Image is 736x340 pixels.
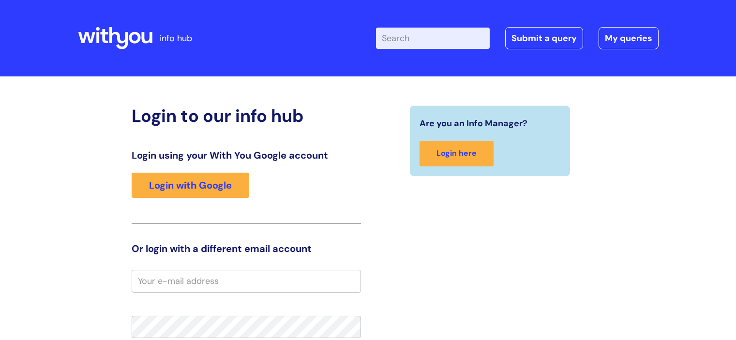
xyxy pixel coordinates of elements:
[420,141,494,166] a: Login here
[599,27,659,49] a: My queries
[132,173,249,198] a: Login with Google
[160,30,192,46] p: info hub
[132,149,361,161] h3: Login using your With You Google account
[132,243,361,254] h3: Or login with a different email account
[132,270,361,292] input: Your e-mail address
[420,116,527,131] span: Are you an Info Manager?
[505,27,583,49] a: Submit a query
[132,105,361,126] h2: Login to our info hub
[376,28,490,49] input: Search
